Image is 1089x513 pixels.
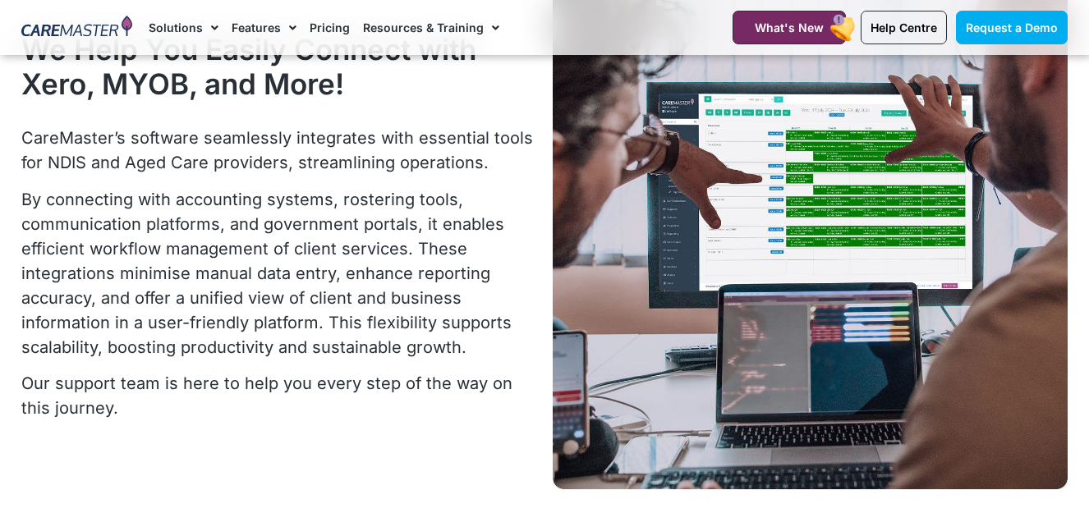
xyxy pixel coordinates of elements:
p: By connecting with accounting systems, rostering tools, communication platforms, and government p... [21,187,536,360]
h2: We Help You Easily Connect with Xero, MYOB, and More! [21,32,536,101]
a: Request a Demo [956,11,1068,44]
span: What's New [755,21,824,34]
p: Our support team is here to help you every step of the way on this journey. [21,371,536,420]
img: CareMaster Logo [21,16,132,40]
span: Help Centre [871,21,937,34]
p: CareMaster’s software seamlessly integrates with essential tools for NDIS and Aged Care providers... [21,126,536,175]
a: Help Centre [861,11,947,44]
a: What's New [733,11,846,44]
span: Request a Demo [966,21,1058,34]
